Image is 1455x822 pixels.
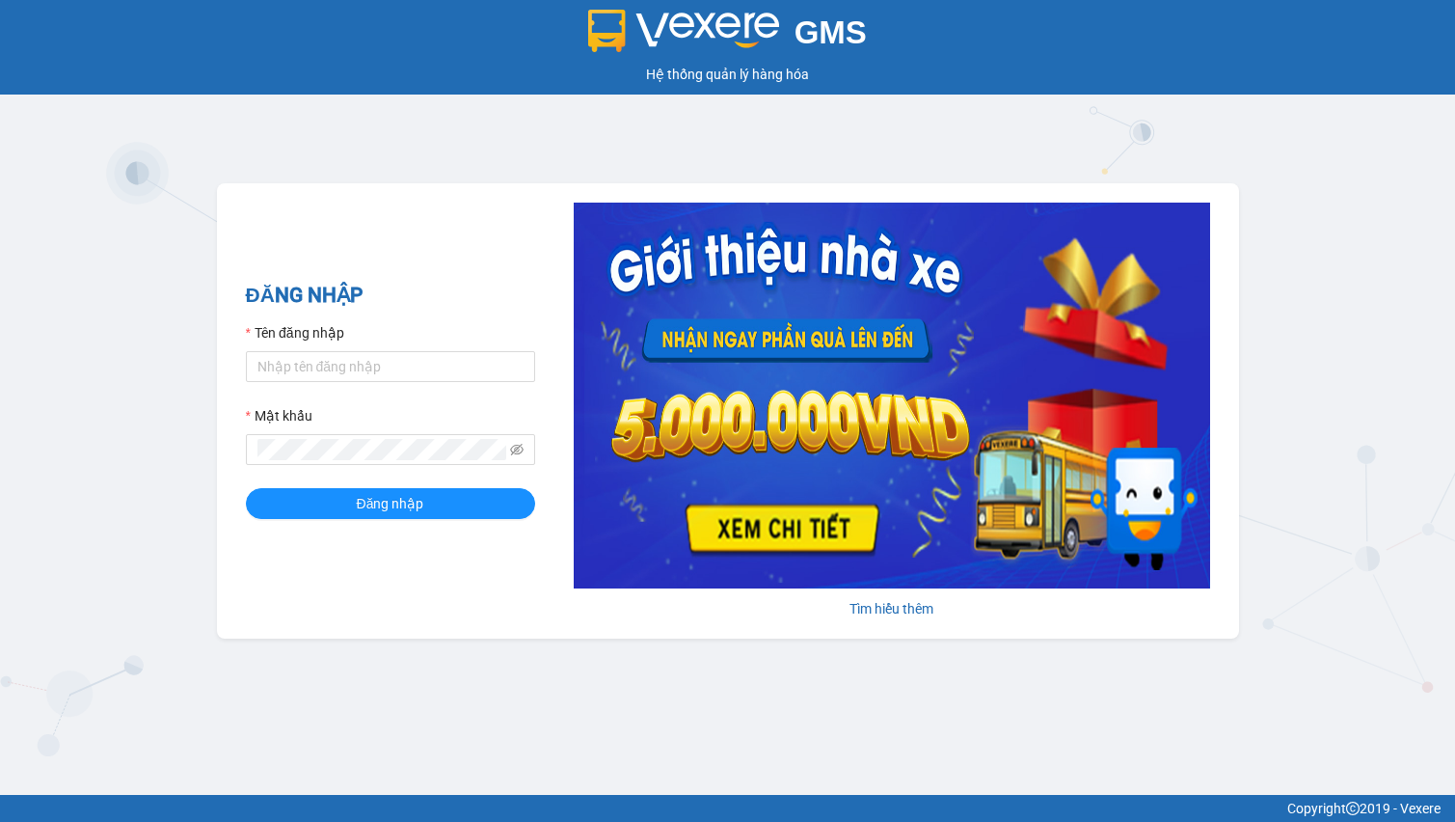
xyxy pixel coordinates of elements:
span: GMS [795,14,867,50]
img: banner-0 [574,203,1210,589]
div: Copyright 2019 - Vexere [14,798,1441,819]
div: Tìm hiểu thêm [574,598,1210,619]
img: logo 2 [588,10,779,52]
input: Mật khẩu [257,439,506,460]
label: Mật khẩu [246,405,312,426]
span: eye-invisible [510,443,524,456]
button: Đăng nhập [246,488,535,519]
span: Đăng nhập [357,493,424,514]
a: GMS [588,29,867,44]
h2: ĐĂNG NHẬP [246,280,535,312]
span: copyright [1346,802,1360,815]
input: Tên đăng nhập [246,351,535,382]
div: Hệ thống quản lý hàng hóa [5,64,1450,85]
label: Tên đăng nhập [246,322,344,343]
